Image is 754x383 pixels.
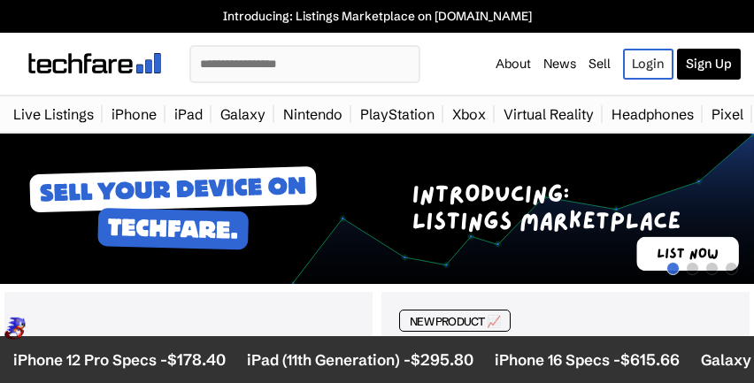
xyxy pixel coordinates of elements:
[167,349,226,370] span: $178.40
[666,262,680,275] span: Go to slide 1
[399,310,511,331] div: NEW PRODUCT 📈
[623,49,673,80] a: Login
[351,96,443,132] a: PlayStation
[28,53,161,73] img: techfare logo
[13,349,226,370] li: iPhone 12 Pro Specs -
[543,56,576,72] a: News
[443,96,495,132] a: Xbox
[495,96,603,132] a: Virtual Reality
[103,96,165,132] a: iPhone
[620,349,680,370] span: $615.66
[9,9,745,24] a: Introducing: Listings Marketplace on [DOMAIN_NAME]
[603,96,703,132] a: Headphones
[411,349,473,370] span: $295.80
[725,262,738,275] span: Go to slide 4
[496,56,531,72] a: About
[686,262,699,275] span: Go to slide 2
[589,56,611,72] a: Sell
[274,96,351,132] a: Nintendo
[165,96,212,132] a: iPad
[705,262,719,275] span: Go to slide 3
[677,49,741,80] a: Sign Up
[247,349,473,370] li: iPad (11th Generation) -
[4,96,103,132] a: Live Listings
[212,96,274,132] a: Galaxy
[703,96,752,132] a: Pixel
[495,349,680,370] li: iPhone 16 Specs -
